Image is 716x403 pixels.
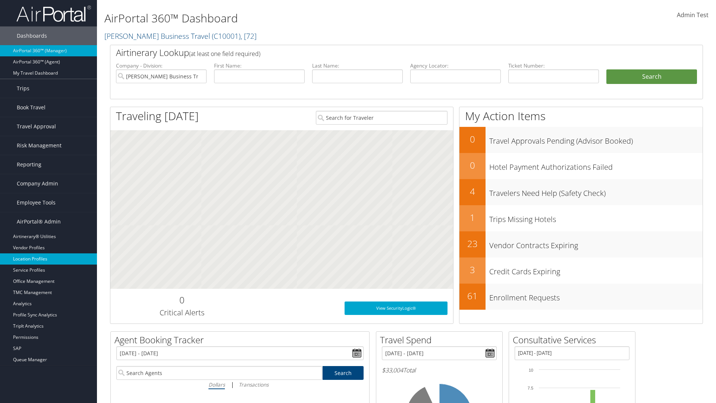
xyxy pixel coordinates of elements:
h3: Enrollment Requests [489,289,703,303]
span: Risk Management [17,136,62,155]
span: AirPortal® Admin [17,212,61,231]
h3: Travelers Need Help (Safety Check) [489,184,703,199]
span: $33,004 [382,366,403,374]
h2: 61 [459,290,486,302]
h2: 23 [459,237,486,250]
span: Trips [17,79,29,98]
h1: AirPortal 360™ Dashboard [104,10,507,26]
a: 1Trips Missing Hotels [459,205,703,231]
h2: Travel Spend [380,334,502,346]
tspan: 7.5 [528,386,533,390]
i: Dollars [208,381,225,388]
h2: 0 [459,159,486,172]
h2: 0 [116,294,248,306]
a: 0Hotel Payment Authorizations Failed [459,153,703,179]
h2: Agent Booking Tracker [114,334,369,346]
a: 0Travel Approvals Pending (Advisor Booked) [459,127,703,153]
h2: Consultative Services [513,334,635,346]
div: | [116,380,364,389]
span: Reporting [17,155,41,174]
h2: Airtinerary Lookup [116,46,648,59]
a: 23Vendor Contracts Expiring [459,231,703,257]
a: Search [323,366,364,380]
label: Last Name: [312,62,403,69]
h3: Critical Alerts [116,307,248,318]
input: Search Agents [116,366,322,380]
a: [PERSON_NAME] Business Travel [104,31,257,41]
button: Search [606,69,697,84]
span: , [ 72 ] [241,31,257,41]
a: Admin Test [677,4,709,27]
span: Dashboards [17,26,47,45]
h3: Hotel Payment Authorizations Failed [489,158,703,172]
tspan: 10 [529,368,533,372]
h1: Traveling [DATE] [116,108,199,124]
span: Travel Approval [17,117,56,136]
label: Agency Locator: [410,62,501,69]
label: Company - Division: [116,62,207,69]
h1: My Action Items [459,108,703,124]
a: 61Enrollment Requests [459,284,703,310]
h6: Total [382,366,497,374]
img: airportal-logo.png [16,5,91,22]
h2: 4 [459,185,486,198]
input: Search for Traveler [316,111,447,125]
span: (at least one field required) [189,50,260,58]
span: Book Travel [17,98,45,117]
label: First Name: [214,62,305,69]
h2: 3 [459,263,486,276]
a: 3Credit Cards Expiring [459,257,703,284]
span: Admin Test [677,11,709,19]
a: 4Travelers Need Help (Safety Check) [459,179,703,205]
span: Employee Tools [17,193,56,212]
label: Ticket Number: [508,62,599,69]
h3: Travel Approvals Pending (Advisor Booked) [489,132,703,146]
i: Transactions [239,381,268,388]
h2: 1 [459,211,486,224]
h3: Credit Cards Expiring [489,263,703,277]
span: ( C10001 ) [212,31,241,41]
h3: Vendor Contracts Expiring [489,237,703,251]
h2: 0 [459,133,486,146]
h3: Trips Missing Hotels [489,210,703,225]
a: View SecurityLogic® [345,302,447,315]
span: Company Admin [17,174,58,193]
